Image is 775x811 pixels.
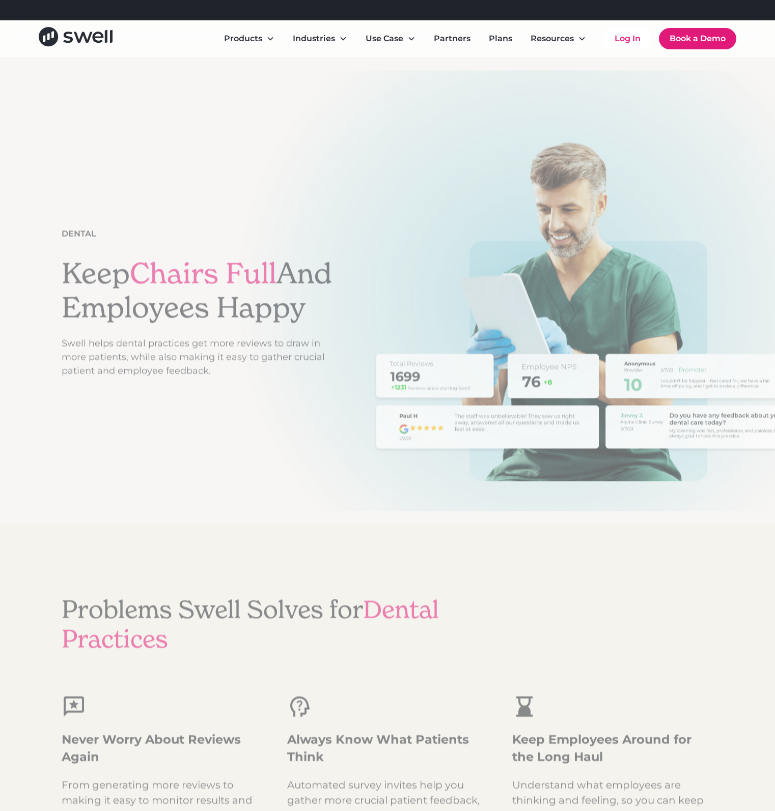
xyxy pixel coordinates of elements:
[130,255,276,292] span: Chairs Full
[531,33,574,45] div: Resources
[366,33,403,45] div: Use Case
[293,33,335,45] div: Industries
[285,28,355,49] div: Industries
[522,28,594,49] div: Resources
[224,33,262,45] div: Products
[481,28,520,49] a: Plans
[216,28,283,49] div: Products
[604,28,651,49] a: Log In
[426,28,479,49] a: Partners
[62,228,96,240] div: Dental
[287,731,488,765] h3: Always Know What Patients Think
[39,27,113,50] a: home
[62,594,439,654] span: Dental Practices
[357,28,424,49] div: Use Case
[512,731,713,765] h3: Keep Employees Around for the Long Haul
[62,595,453,654] h2: Problems Swell Solves for
[62,337,336,378] p: Swell helps dental practices get more reviews to draw in more patients, while also making it easy...
[659,28,736,49] a: Book a Demo
[62,731,263,765] h3: Never Worry About Reviews Again
[62,256,336,325] h1: Keep And Employees Happy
